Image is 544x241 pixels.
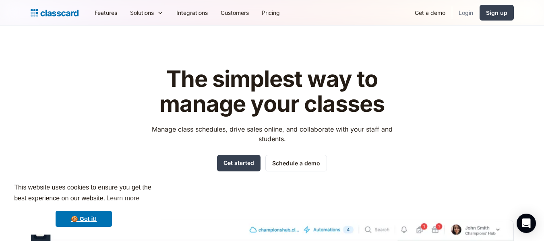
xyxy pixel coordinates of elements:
[265,155,327,171] a: Schedule a demo
[88,4,124,22] a: Features
[6,175,161,235] div: cookieconsent
[486,8,507,17] div: Sign up
[255,4,286,22] a: Pricing
[170,4,214,22] a: Integrations
[144,124,400,144] p: Manage class schedules, drive sales online, and collaborate with your staff and students.
[56,211,112,227] a: dismiss cookie message
[124,4,170,22] div: Solutions
[480,5,514,21] a: Sign up
[408,4,452,22] a: Get a demo
[14,183,153,204] span: This website uses cookies to ensure you get the best experience on our website.
[144,67,400,116] h1: The simplest way to manage your classes
[217,155,261,171] a: Get started
[517,214,536,233] div: Open Intercom Messenger
[214,4,255,22] a: Customers
[105,192,141,204] a: learn more about cookies
[130,8,154,17] div: Solutions
[31,7,79,19] a: home
[452,4,480,22] a: Login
